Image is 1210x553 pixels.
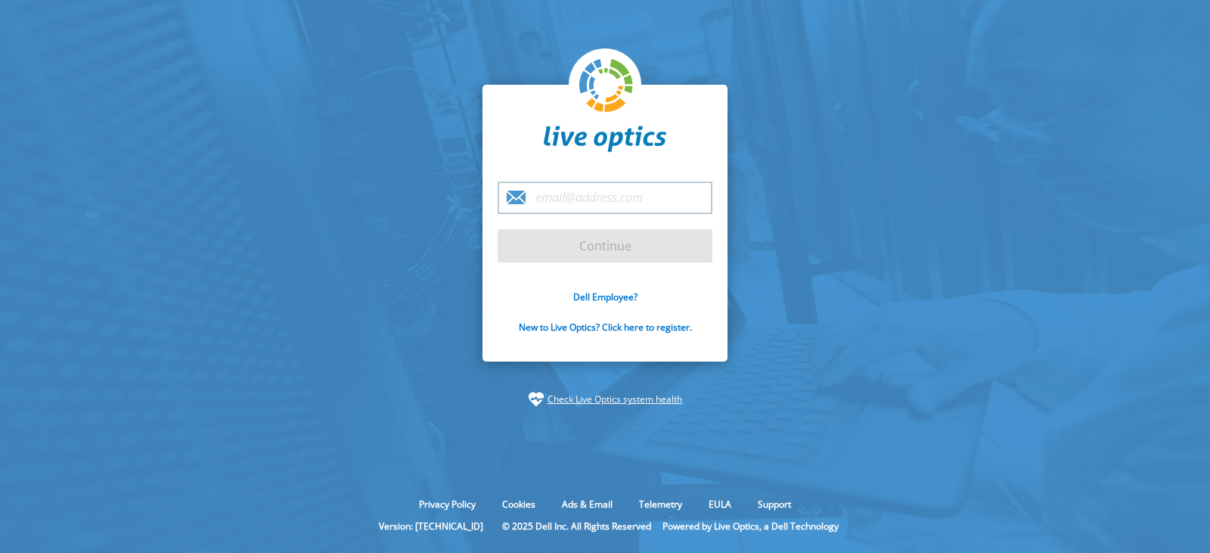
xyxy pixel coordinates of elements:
img: status-check-icon.svg [529,392,544,407]
li: © 2025 Dell Inc. All Rights Reserved [495,520,659,533]
img: liveoptics-word.svg [544,126,666,153]
a: EULA [697,498,743,511]
li: Version: [TECHNICAL_ID] [371,520,491,533]
li: Powered by Live Optics, a Dell Technology [662,520,839,533]
a: New to Live Optics? Click here to register. [519,321,692,334]
input: email@address.com [498,182,712,214]
a: Telemetry [628,498,693,511]
a: Ads & Email [551,498,624,511]
a: Privacy Policy [408,498,487,511]
a: Dell Employee? [573,290,638,303]
a: Check Live Optics system health [548,392,682,407]
img: liveoptics-logo.svg [579,59,634,113]
a: Support [746,498,802,511]
a: Cookies [491,498,547,511]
